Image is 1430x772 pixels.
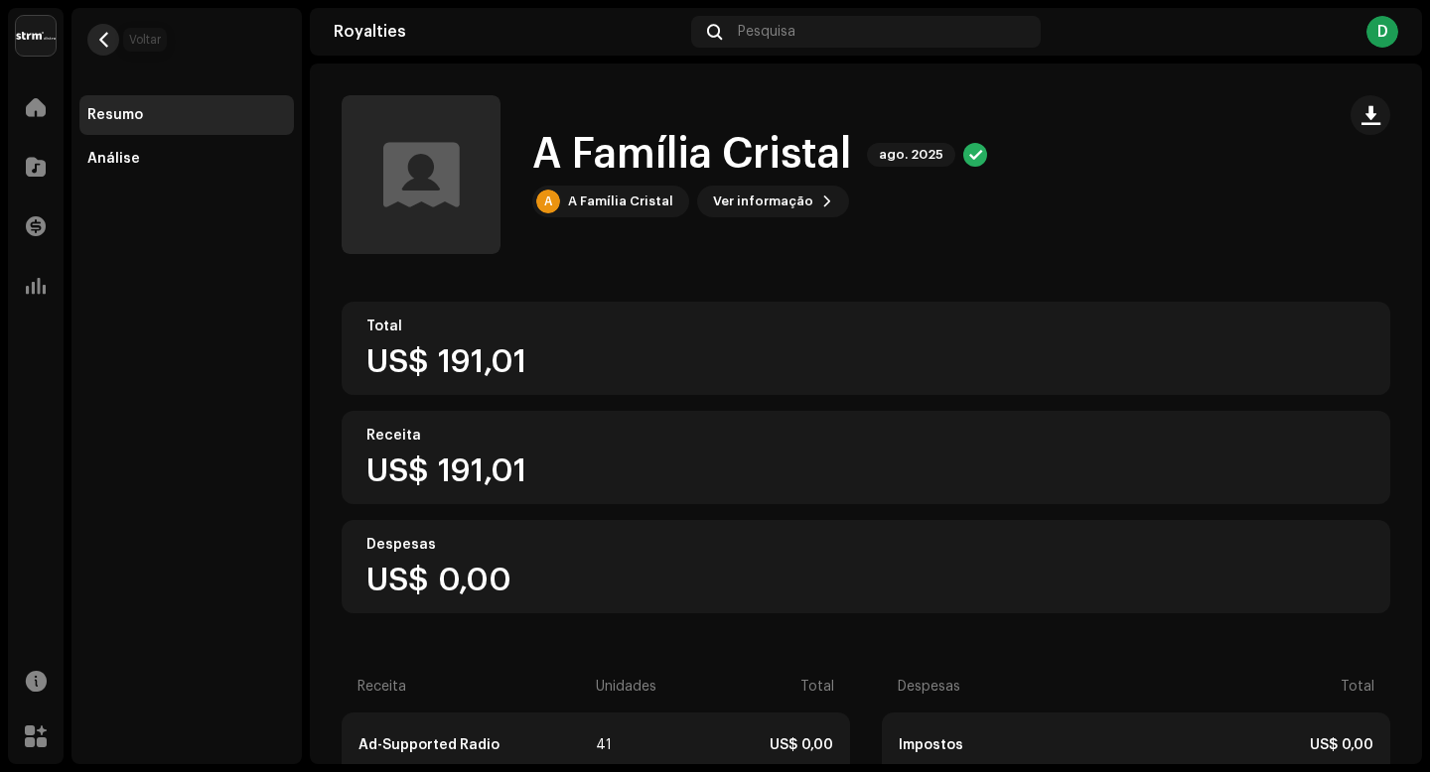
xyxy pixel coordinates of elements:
re-o-card-value: Despesas [342,520,1390,613]
re-o-card-value: Receita [342,411,1390,504]
div: Receita [357,679,592,695]
re-m-nav-item: Resumo [79,95,294,135]
span: Ver informação [713,182,813,221]
div: Total [366,319,1365,334]
div: Total [647,679,834,695]
div: Resumo [87,107,143,123]
div: Ad-Supported Radio [358,737,592,753]
div: Despesas [898,679,1134,695]
span: ago. 2025 [867,143,955,167]
div: Royalties [334,24,683,40]
div: A Família Cristal [568,193,673,209]
div: US$ 0,00 [646,737,833,753]
div: Impostos [899,737,1134,753]
re-o-card-value: Total [342,302,1390,395]
div: Análise [87,151,140,167]
re-m-nav-item: Análise [79,139,294,179]
div: D [1366,16,1398,48]
button: Ver informação [697,186,849,217]
div: US$ 0,00 [1138,737,1373,753]
span: Pesquisa [738,24,795,40]
h1: A Família Cristal [532,132,851,178]
div: Despesas [366,537,1365,553]
img: 408b884b-546b-4518-8448-1008f9c76b02 [16,16,56,56]
div: 41 [596,737,643,753]
div: A [536,190,560,213]
div: Receita [366,428,1365,444]
div: Total [1138,679,1374,695]
div: Unidades [596,679,643,695]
